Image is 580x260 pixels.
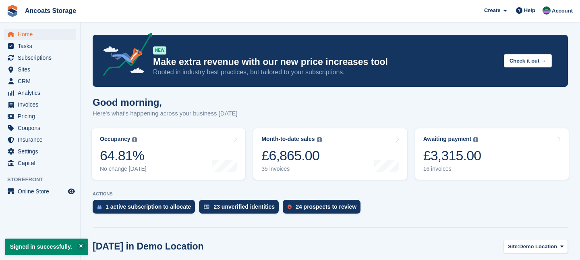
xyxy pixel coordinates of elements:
[508,243,519,251] span: Site:
[261,166,321,172] div: 35 invoices
[283,200,365,218] a: 24 prospects to review
[153,46,166,55] div: NEW
[4,40,76,52] a: menu
[4,29,76,40] a: menu
[106,203,191,210] div: 1 active subscription to allocate
[4,146,76,157] a: menu
[18,87,66,99] span: Analytics
[18,29,66,40] span: Home
[22,4,79,17] a: Ancoats Storage
[423,147,481,164] div: £3,315.00
[4,75,76,87] a: menu
[96,33,153,79] img: price-adjustments-announcement-icon-8257ccfd72463d97f412b2fc003d46551f7dbcb40ab6d574587a9cd5c0d94...
[261,147,321,164] div: £6,865.00
[423,166,481,172] div: 16 invoices
[153,56,497,68] p: Make extra revenue with our new price increases tool
[423,136,472,143] div: Awaiting payment
[66,187,76,196] a: Preview store
[4,64,76,75] a: menu
[4,186,76,197] a: menu
[18,40,66,52] span: Tasks
[317,137,322,142] img: icon-info-grey-7440780725fd019a000dd9b08b2336e03edf1995a4989e88bcd33f0948082b44.svg
[473,137,478,142] img: icon-info-grey-7440780725fd019a000dd9b08b2336e03edf1995a4989e88bcd33f0948082b44.svg
[261,136,315,143] div: Month-to-date sales
[4,52,76,63] a: menu
[484,6,500,15] span: Create
[213,203,275,210] div: 23 unverified identities
[296,203,356,210] div: 24 prospects to review
[415,128,569,180] a: Awaiting payment £3,315.00 16 invoices
[6,5,19,17] img: stora-icon-8386f47178a22dfd0bd8f6a31ec36ba5ce8667c1dd55bd0f319d3a0aa187defe.svg
[524,6,535,15] span: Help
[552,7,573,15] span: Account
[18,157,66,169] span: Capital
[204,204,209,209] img: verify_identity-adf6edd0f0f0b5bbfe63781bf79b02c33cf7c696d77639b501bdc392416b5a36.svg
[4,99,76,110] a: menu
[18,111,66,122] span: Pricing
[93,191,568,197] p: ACTIONS
[288,204,292,209] img: prospect-51fa495bee0391a8d652442698ab0144808aea92771e9ea1ae160a38d050c398.svg
[93,241,204,252] h2: [DATE] in Demo Location
[93,109,238,118] p: Here's what's happening across your business [DATE]
[100,166,147,172] div: No change [DATE]
[503,240,568,253] button: Site: Demo Location
[18,186,66,197] span: Online Store
[199,200,283,218] a: 23 unverified identities
[97,204,101,210] img: active_subscription_to_allocate_icon-d502201f5373d7db506a760aba3b589e785aa758c864c3986d89f69b8ff3...
[18,75,66,87] span: CRM
[18,52,66,63] span: Subscriptions
[93,97,238,108] h1: Good morning,
[4,87,76,99] a: menu
[18,64,66,75] span: Sites
[519,243,557,251] span: Demo Location
[18,99,66,110] span: Invoices
[18,122,66,134] span: Coupons
[18,134,66,145] span: Insurance
[18,146,66,157] span: Settings
[4,111,76,122] a: menu
[92,128,245,180] a: Occupancy 64.81% No change [DATE]
[132,137,137,142] img: icon-info-grey-7440780725fd019a000dd9b08b2336e03edf1995a4989e88bcd33f0948082b44.svg
[253,128,407,180] a: Month-to-date sales £6,865.00 35 invoices
[504,54,552,67] button: Check it out →
[100,136,130,143] div: Occupancy
[100,147,147,164] div: 64.81%
[7,176,80,184] span: Storefront
[153,68,497,77] p: Rooted in industry best practices, but tailored to your subscriptions.
[4,134,76,145] a: menu
[5,239,88,255] p: Signed in successfully.
[4,157,76,169] a: menu
[4,122,76,134] a: menu
[93,200,199,218] a: 1 active subscription to allocate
